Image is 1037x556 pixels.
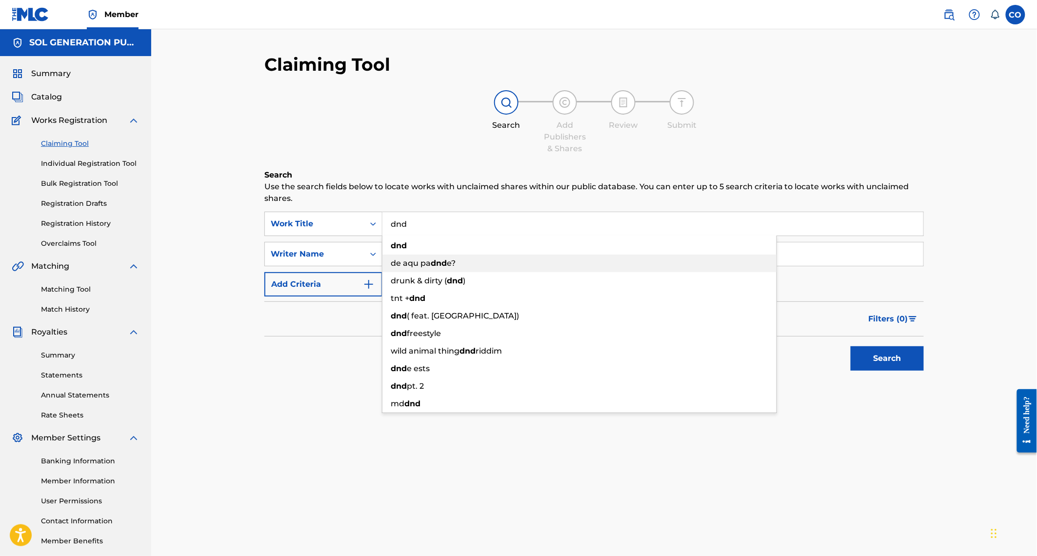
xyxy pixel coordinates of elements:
strong: dnd [391,329,407,338]
a: Registration History [41,218,140,229]
strong: dnd [391,364,407,373]
strong: dnd [447,276,463,285]
a: Summary [41,350,140,360]
a: Member Information [41,476,140,486]
strong: dnd [459,346,476,356]
strong: dnd [404,399,420,408]
span: Works Registration [31,115,107,126]
img: Top Rightsholder [87,9,99,20]
a: Rate Sheets [41,410,140,420]
p: Use the search fields below to locate works with unclaimed shares within our public database. You... [264,181,924,204]
span: de aqu pa [391,258,431,268]
span: e? [447,258,456,268]
img: MLC Logo [12,7,49,21]
span: Member Settings [31,432,100,444]
span: riddim [476,346,502,356]
h2: Claiming Tool [264,54,390,76]
strong: dnd [391,311,407,320]
iframe: Resource Center [1010,382,1037,460]
a: Statements [41,370,140,380]
a: Member Benefits [41,536,140,546]
h6: Search [264,169,924,181]
a: Public Search [939,5,959,24]
div: Writer Name [271,248,359,260]
span: Filters ( 0 ) [869,313,908,325]
span: tnt + [391,294,409,303]
div: Work Title [271,218,359,230]
span: drunk & dirty ( [391,276,447,285]
a: Claiming Tool [41,139,140,149]
span: Catalog [31,91,62,103]
a: Individual Registration Tool [41,159,140,169]
div: Submit [658,119,706,131]
span: Summary [31,68,71,79]
img: search [943,9,955,20]
form: Search Form [264,212,924,376]
div: User Menu [1006,5,1025,24]
span: Royalties [31,326,67,338]
img: Catalog [12,91,23,103]
a: SummarySummary [12,68,71,79]
span: e ests [407,364,430,373]
img: Matching [12,260,24,272]
div: Notifications [990,10,1000,20]
span: Member [104,9,139,20]
strong: dnd [409,294,425,303]
img: Member Settings [12,432,23,444]
strong: dnd [391,381,407,391]
img: expand [128,260,140,272]
img: step indicator icon for Search [500,97,512,108]
strong: dnd [391,241,407,250]
img: step indicator icon for Add Publishers & Shares [559,97,571,108]
strong: dnd [431,258,447,268]
img: step indicator icon for Review [618,97,629,108]
img: expand [128,115,140,126]
img: Royalties [12,326,23,338]
h5: SOL GENERATION PUBLISHING LIMITED [29,37,140,48]
a: CatalogCatalog [12,91,62,103]
img: Summary [12,68,23,79]
span: wild animal thing [391,346,459,356]
a: Annual Statements [41,390,140,400]
div: Search [482,119,531,131]
button: Filters (0) [863,307,924,331]
span: md [391,399,404,408]
div: Help [965,5,984,24]
a: Match History [41,304,140,315]
img: Accounts [12,37,23,49]
a: Overclaims Tool [41,238,140,249]
button: Search [851,346,924,371]
a: Banking Information [41,456,140,466]
a: Registration Drafts [41,199,140,209]
span: ) [463,276,465,285]
button: Add Criteria [264,272,382,297]
span: pt. 2 [407,381,424,391]
iframe: Chat Widget [988,509,1037,556]
img: filter [909,316,917,322]
a: Bulk Registration Tool [41,179,140,189]
img: expand [128,326,140,338]
img: Works Registration [12,115,24,126]
img: expand [128,432,140,444]
a: User Permissions [41,496,140,506]
span: freestyle [407,329,441,338]
div: Review [599,119,648,131]
img: 9d2ae6d4665cec9f34b9.svg [363,278,375,290]
div: Add Publishers & Shares [540,119,589,155]
img: help [969,9,980,20]
div: Drag [991,519,997,548]
a: Matching Tool [41,284,140,295]
span: ( feat. [GEOGRAPHIC_DATA]) [407,311,519,320]
span: Matching [31,260,69,272]
img: step indicator icon for Submit [676,97,688,108]
a: Contact Information [41,516,140,526]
